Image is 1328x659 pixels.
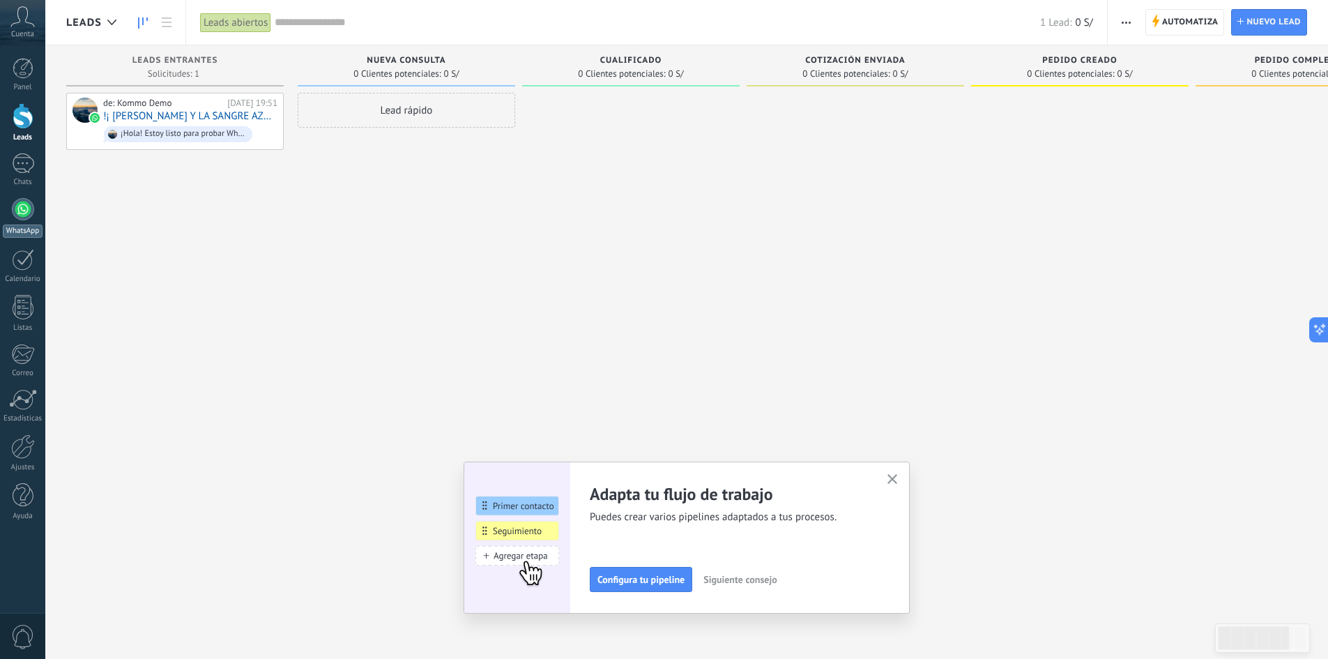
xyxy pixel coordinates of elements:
[1246,10,1301,35] span: Nuevo lead
[697,569,783,590] button: Siguiente consejo
[590,567,692,592] button: Configura tu pipeline
[3,369,43,378] div: Correo
[978,56,1182,68] div: Pedido creado
[669,70,684,78] span: 0 S/
[3,133,43,142] div: Leads
[103,98,222,109] div: de: Kommo Demo
[200,13,271,33] div: Leads abiertos
[3,225,43,238] div: WhatsApp
[121,129,246,139] div: ¡Hola! Estoy listo para probar WhatsApp en Kommo. Mi código de verificación es a4qjMg
[3,324,43,333] div: Listas
[578,70,665,78] span: 0 Clientes potenciales:
[444,70,459,78] span: 0 S/
[131,9,155,36] a: Leads
[3,178,43,187] div: Chats
[590,510,870,524] span: Puedes crear varios pipelines adaptados a tus procesos.
[155,9,178,36] a: Lista
[353,70,441,78] span: 0 Clientes potenciales:
[3,463,43,472] div: Ajustes
[3,83,43,92] div: Panel
[367,56,445,66] span: Nueva consulta
[802,70,890,78] span: 0 Clientes potenciales:
[1027,70,1114,78] span: 0 Clientes potenciales:
[1040,16,1071,29] span: 1 Lead:
[103,110,277,122] a: !¡ [PERSON_NAME] Y LA SANGRE AZUL !¡
[3,414,43,423] div: Estadísticas
[703,575,777,584] span: Siguiente consejo
[590,483,870,505] h2: Adapta tu flujo de trabajo
[1117,70,1133,78] span: 0 S/
[72,98,98,123] div: !¡ ARMANDO Y LA SANGRE AZUL !¡
[90,113,100,123] img: waba.svg
[893,70,908,78] span: 0 S/
[1075,16,1092,29] span: 0 S/
[148,70,199,78] span: Solicitudes: 1
[73,56,277,68] div: Leads Entrantes
[305,56,508,68] div: Nueva consulta
[298,93,515,128] div: Lead rápido
[600,56,662,66] span: Cualificado
[1116,9,1136,36] button: Más
[3,275,43,284] div: Calendario
[1162,10,1219,35] span: Automatiza
[597,575,685,584] span: Configura tu pipeline
[66,16,102,29] span: Leads
[132,56,218,66] span: Leads Entrantes
[3,512,43,521] div: Ayuda
[529,56,733,68] div: Cualificado
[1042,56,1117,66] span: Pedido creado
[754,56,957,68] div: Cotización enviada
[227,98,277,109] div: [DATE] 19:51
[805,56,906,66] span: Cotización enviada
[11,30,34,39] span: Cuenta
[1145,9,1225,36] a: Automatiza
[1231,9,1307,36] a: Nuevo lead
